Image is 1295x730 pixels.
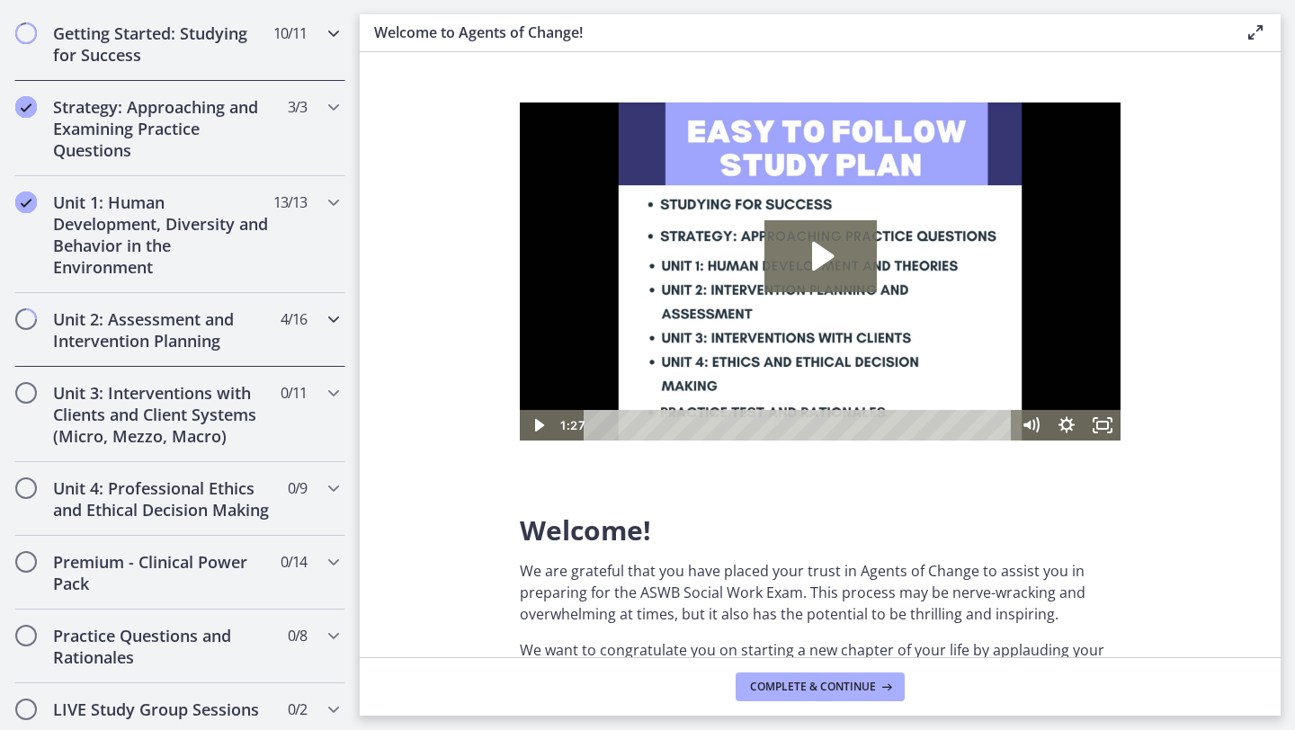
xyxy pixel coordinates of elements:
[281,308,307,330] span: 4 / 16
[53,22,272,66] h2: Getting Started: Studying for Success
[750,680,876,694] span: Complete & continue
[53,625,272,668] h2: Practice Questions and Rationales
[565,307,601,338] button: Fullscreen
[493,307,529,338] button: Mute
[53,96,272,161] h2: Strategy: Approaching and Examining Practice Questions
[288,625,307,646] span: 0 / 8
[53,191,272,278] h2: Unit 1: Human Development, Diversity and Behavior in the Environment
[288,477,307,499] span: 0 / 9
[374,22,1216,43] h3: Welcome to Agents of Change!
[529,307,565,338] button: Show settings menu
[53,308,272,352] h2: Unit 2: Assessment and Intervention Planning
[281,382,307,404] span: 0 / 11
[288,96,307,118] span: 3 / 3
[15,96,37,118] i: Completed
[53,477,272,521] h2: Unit 4: Professional Ethics and Ethical Decision Making
[273,22,307,44] span: 10 / 11
[273,191,307,213] span: 13 / 13
[520,512,651,548] span: Welcome!
[520,639,1121,682] p: We want to congratulate you on starting a new chapter of your life by applauding your decision to...
[15,191,37,213] i: Completed
[520,560,1121,625] p: We are grateful that you have placed your trust in Agents of Change to assist you in preparing fo...
[53,551,272,594] h2: Premium - Clinical Power Pack
[736,672,905,701] button: Complete & continue
[53,382,272,447] h2: Unit 3: Interventions with Clients and Client Systems (Micro, Mezzo, Macro)
[245,118,357,190] button: Play Video: c1o6hcmjueu5qasqsu00.mp4
[281,551,307,573] span: 0 / 14
[77,307,484,338] div: Playbar
[288,699,307,720] span: 0 / 2
[53,699,272,720] h2: LIVE Study Group Sessions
